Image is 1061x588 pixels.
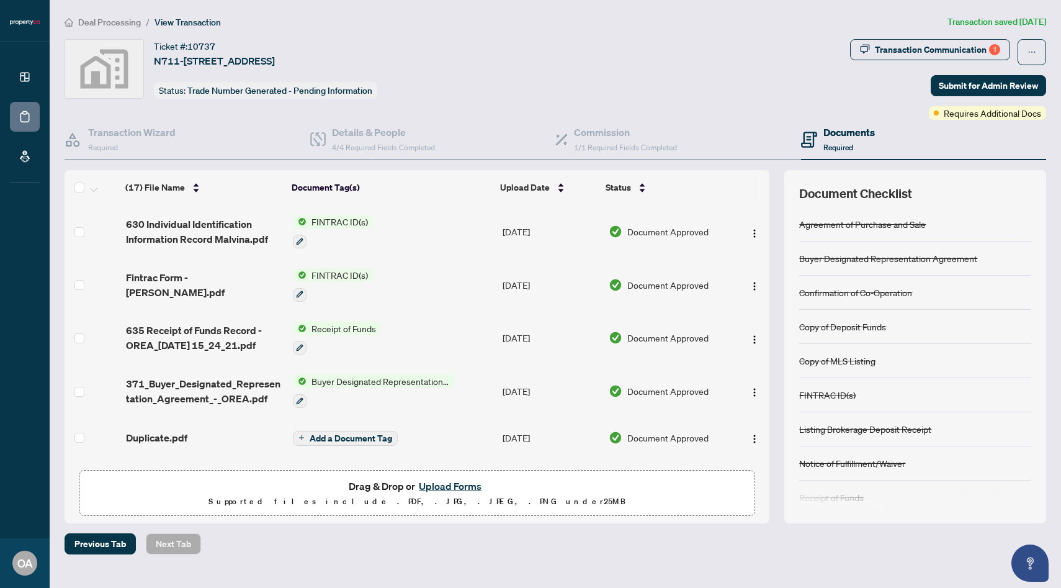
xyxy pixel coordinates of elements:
[126,217,284,247] span: 630 Individual Identification Information Record Malvina.pdf
[745,381,764,401] button: Logo
[293,430,398,446] button: Add a Document Tag
[310,434,392,443] span: Add a Document Tag
[495,170,601,205] th: Upload Date
[293,431,398,446] button: Add a Document Tag
[745,428,764,448] button: Logo
[126,270,284,300] span: Fintrac Form - [PERSON_NAME].pdf
[799,185,912,202] span: Document Checklist
[609,384,622,398] img: Document Status
[187,85,372,96] span: Trade Number Generated - Pending Information
[799,354,875,368] div: Copy of MLS Listing
[931,75,1046,96] button: Submit for Admin Review
[287,170,495,205] th: Document Tag(s)
[609,431,622,445] img: Document Status
[88,143,118,152] span: Required
[875,40,1000,60] div: Transaction Communication
[126,323,284,353] span: 635 Receipt of Funds Record - OREA_[DATE] 15_24_21.pdf
[307,215,373,228] span: FINTRAC ID(s)
[65,18,73,27] span: home
[293,215,373,248] button: Status IconFINTRAC ID(s)
[187,41,215,52] span: 10737
[609,331,622,345] img: Document Status
[87,494,746,509] p: Supported files include .PDF, .JPG, .JPEG, .PNG under 25 MB
[850,39,1010,60] button: Transaction Communication1
[332,143,435,152] span: 4/4 Required Fields Completed
[823,125,875,140] h4: Documents
[349,478,485,494] span: Drag & Drop or
[601,170,729,205] th: Status
[745,222,764,242] button: Logo
[146,533,201,554] button: Next Tab
[415,478,485,494] button: Upload Forms
[500,181,550,194] span: Upload Date
[293,322,381,355] button: Status IconReceipt of Funds
[627,278,709,292] span: Document Approved
[1027,48,1036,57] span: ellipsis
[498,364,604,418] td: [DATE]
[293,322,307,335] img: Status Icon
[799,422,931,436] div: Listing Brokerage Deposit Receipt
[307,322,381,335] span: Receipt of Funds
[799,388,856,402] div: FINTRAC ID(s)
[154,82,377,99] div: Status:
[498,458,604,511] td: [DATE]
[799,286,912,299] div: Confirmation of Co-Operation
[80,471,754,517] span: Drag & Drop orUpload FormsSupported files include .PDF, .JPG, .JPEG, .PNG under25MB
[498,258,604,312] td: [DATE]
[799,251,977,265] div: Buyer Designated Representation Agreement
[750,228,759,238] img: Logo
[745,328,764,348] button: Logo
[627,431,709,445] span: Document Approved
[750,281,759,291] img: Logo
[307,374,454,388] span: Buyer Designated Representation Agreement
[799,456,905,470] div: Notice of Fulfillment/Waiver
[750,335,759,345] img: Logo
[498,312,604,365] td: [DATE]
[498,205,604,258] td: [DATE]
[574,143,677,152] span: 1/1 Required Fields Completed
[125,181,185,194] span: (17) File Name
[332,125,435,140] h4: Details & People
[947,15,1046,29] article: Transaction saved [DATE]
[65,40,143,98] img: svg%3e
[745,275,764,295] button: Logo
[17,554,33,572] span: OA
[307,268,373,282] span: FINTRAC ID(s)
[944,106,1041,120] span: Requires Additional Docs
[154,17,221,28] span: View Transaction
[627,225,709,238] span: Document Approved
[126,376,284,406] span: 371_Buyer_Designated_Representation_Agreement_-_OREA.pdf
[609,225,622,238] img: Document Status
[627,331,709,345] span: Document Approved
[609,278,622,292] img: Document Status
[823,143,853,152] span: Required
[574,125,677,140] h4: Commission
[750,434,759,444] img: Logo
[293,374,454,408] button: Status IconBuyer Designated Representation Agreement
[606,181,631,194] span: Status
[74,534,126,554] span: Previous Tab
[298,435,305,441] span: plus
[78,17,141,28] span: Deal Processing
[1011,545,1049,582] button: Open asap
[939,76,1038,96] span: Submit for Admin Review
[65,533,136,554] button: Previous Tab
[627,384,709,398] span: Document Approved
[154,53,275,68] span: N711-[STREET_ADDRESS]
[293,374,307,388] img: Status Icon
[154,39,215,53] div: Ticket #:
[750,387,759,397] img: Logo
[120,170,287,205] th: (17) File Name
[293,215,307,228] img: Status Icon
[293,268,373,302] button: Status IconFINTRAC ID(s)
[88,125,176,140] h4: Transaction Wizard
[989,44,1000,55] div: 1
[799,320,886,333] div: Copy of Deposit Funds
[293,268,307,282] img: Status Icon
[498,418,604,458] td: [DATE]
[10,19,40,26] img: logo
[126,430,187,445] span: Duplicate.pdf
[799,217,926,231] div: Agreement of Purchase and Sale
[146,15,150,29] li: /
